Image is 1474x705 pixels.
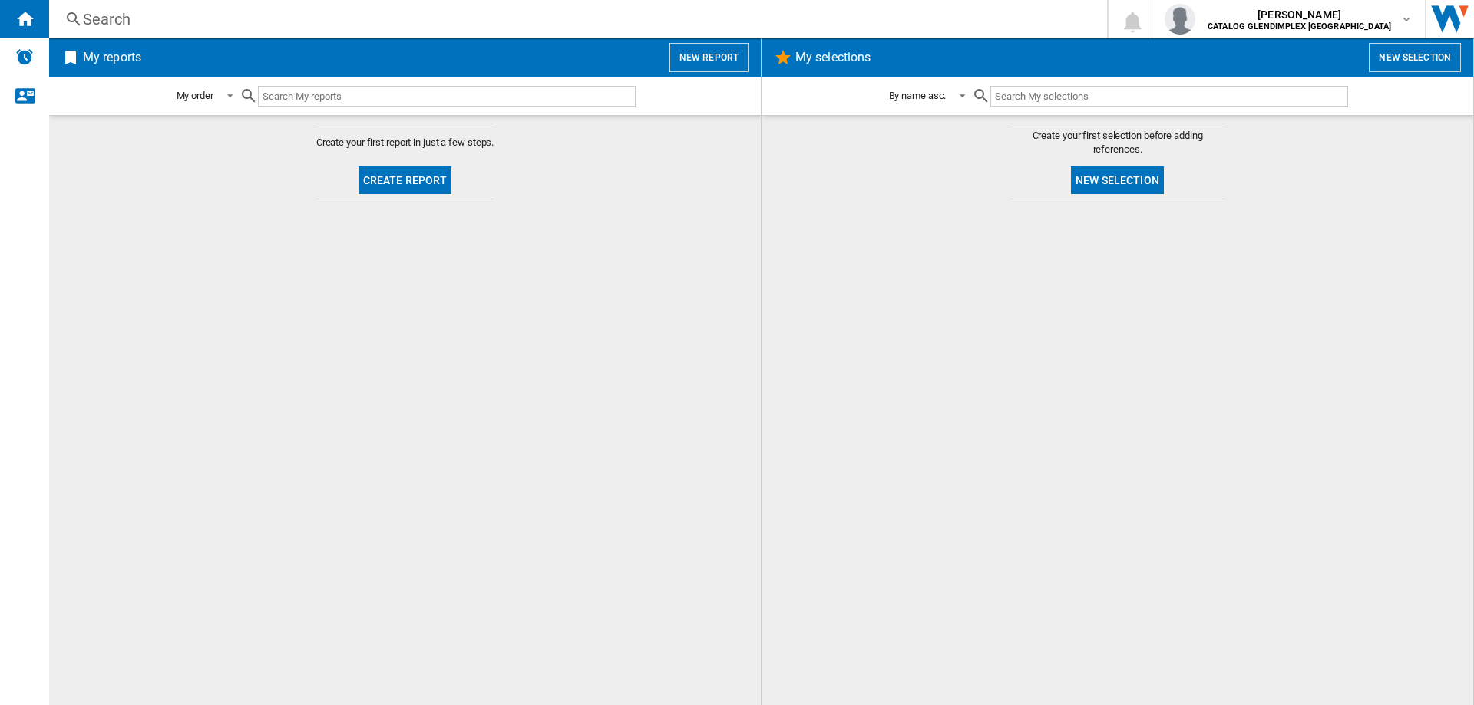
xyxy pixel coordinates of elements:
span: [PERSON_NAME] [1208,7,1391,22]
button: New report [669,43,749,72]
span: Create your first report in just a few steps. [316,136,494,150]
h2: My selections [792,43,874,72]
input: Search My reports [258,86,636,107]
div: My order [177,90,213,101]
h2: My reports [80,43,144,72]
button: New selection [1369,43,1461,72]
input: Search My selections [990,86,1347,107]
div: Search [83,8,1067,30]
button: New selection [1071,166,1164,194]
img: profile.jpg [1165,4,1195,35]
img: alerts-logo.svg [15,48,34,66]
b: CATALOG GLENDIMPLEX [GEOGRAPHIC_DATA] [1208,21,1391,31]
button: Create report [359,166,452,194]
span: Create your first selection before adding references. [1010,129,1225,156]
div: By name asc. [889,90,947,101]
